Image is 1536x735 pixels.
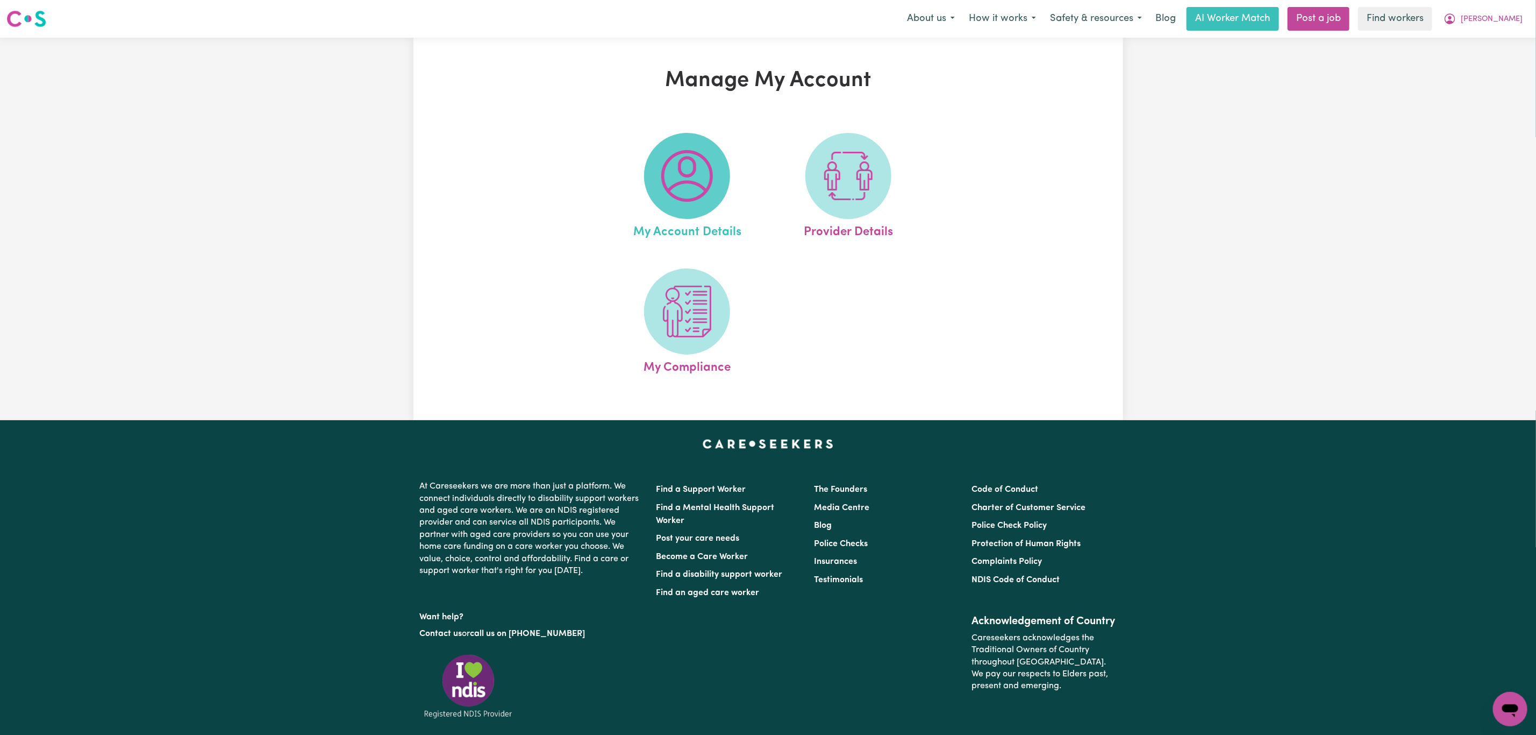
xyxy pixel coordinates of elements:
[420,630,462,638] a: Contact us
[971,615,1116,628] h2: Acknowledgement of Country
[971,557,1042,566] a: Complaints Policy
[656,589,760,597] a: Find an aged care worker
[420,476,644,581] p: At Careseekers we are more than just a platform. We connect individuals directly to disability su...
[420,653,517,720] img: Registered NDIS provider
[962,8,1043,30] button: How it works
[900,8,962,30] button: About us
[633,219,741,242] span: My Account Details
[1288,7,1349,31] a: Post a job
[6,9,46,29] img: Careseekers logo
[971,576,1060,584] a: NDIS Code of Conduct
[804,219,893,242] span: Provider Details
[644,355,731,377] span: My Compliance
[814,557,857,566] a: Insurances
[703,440,833,448] a: Careseekers home page
[420,607,644,623] p: Want help?
[656,485,746,494] a: Find a Support Worker
[656,570,783,579] a: Find a disability support worker
[814,504,869,512] a: Media Centre
[1437,8,1530,30] button: My Account
[771,133,926,242] a: Provider Details
[1149,7,1182,31] a: Blog
[1043,8,1149,30] button: Safety & resources
[971,540,1081,548] a: Protection of Human Rights
[1493,692,1527,726] iframe: Button to launch messaging window, conversation in progress
[420,624,644,644] p: or
[1358,7,1432,31] a: Find workers
[971,485,1038,494] a: Code of Conduct
[610,133,765,242] a: My Account Details
[971,504,1085,512] a: Charter of Customer Service
[656,504,775,525] a: Find a Mental Health Support Worker
[814,540,868,548] a: Police Checks
[538,68,998,94] h1: Manage My Account
[814,521,832,530] a: Blog
[656,534,740,543] a: Post your care needs
[656,553,748,561] a: Become a Care Worker
[1187,7,1279,31] a: AI Worker Match
[814,485,867,494] a: The Founders
[610,268,765,377] a: My Compliance
[1461,13,1523,25] span: [PERSON_NAME]
[6,6,46,31] a: Careseekers logo
[971,628,1116,697] p: Careseekers acknowledges the Traditional Owners of Country throughout [GEOGRAPHIC_DATA]. We pay o...
[470,630,585,638] a: call us on [PHONE_NUMBER]
[971,521,1047,530] a: Police Check Policy
[814,576,863,584] a: Testimonials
